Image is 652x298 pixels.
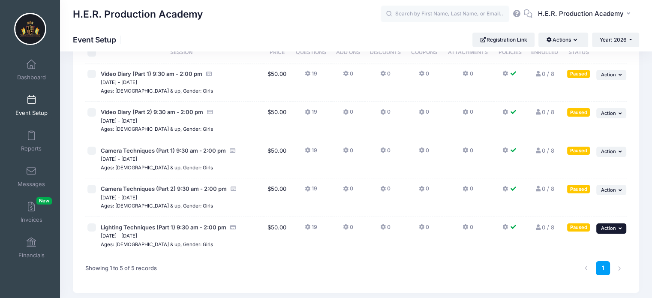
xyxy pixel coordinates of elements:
[601,225,616,231] span: Action
[17,74,46,81] span: Dashboard
[498,49,521,55] span: Policies
[463,108,473,120] button: 0
[101,185,227,192] span: Camera Techniques (Part 2) 9:30 am - 2:00 pm
[230,186,237,192] i: Accepting Credit Card Payments
[11,90,52,120] a: Event Setup
[563,42,594,63] th: Status
[14,13,46,45] img: H.E.R. Production Academy
[567,185,590,193] div: Paused
[463,185,473,197] button: 0
[526,42,563,63] th: Enrolled
[101,79,137,85] small: [DATE] - [DATE]
[463,223,473,236] button: 0
[567,70,590,78] div: Paused
[535,147,554,154] a: 0 / 8
[101,88,213,94] small: Ages: [DEMOGRAPHIC_DATA] & up, Gender: Girls
[596,70,626,80] button: Action
[380,147,391,159] button: 0
[11,197,52,227] a: InvoicesNew
[101,241,213,247] small: Ages: [DEMOGRAPHIC_DATA] & up, Gender: Girls
[11,126,52,156] a: Reports
[101,233,137,239] small: [DATE] - [DATE]
[567,108,590,116] div: Paused
[411,49,437,55] span: Coupons
[596,261,610,275] a: 1
[380,70,391,82] button: 0
[406,42,442,63] th: Coupons
[264,217,290,255] td: $50.00
[290,42,331,63] th: Questions
[305,70,317,82] button: 19
[331,42,365,63] th: Add Ons
[15,109,48,117] span: Event Setup
[419,70,429,82] button: 0
[264,42,290,63] th: Price
[463,70,473,82] button: 0
[264,178,290,217] td: $50.00
[229,225,236,230] i: Accepting Credit Card Payments
[101,108,203,115] span: Video Diary (Part 2) 9:30 am - 2:00 pm
[229,148,236,154] i: Accepting Credit Card Payments
[380,108,391,120] button: 0
[419,147,429,159] button: 0
[380,223,391,236] button: 0
[305,185,317,197] button: 19
[419,223,429,236] button: 0
[448,49,488,55] span: Attachments
[101,203,213,209] small: Ages: [DEMOGRAPHIC_DATA] & up, Gender: Girls
[305,223,317,236] button: 19
[343,108,353,120] button: 0
[101,147,226,154] span: Camera Techniques (Part 1) 9:30 am - 2:00 pm
[73,35,123,44] h1: Event Setup
[494,42,526,63] th: Policies
[567,147,590,155] div: Paused
[343,185,353,197] button: 0
[535,70,554,77] a: 0 / 8
[419,108,429,120] button: 0
[463,147,473,159] button: 0
[601,187,616,193] span: Action
[596,223,626,234] button: Action
[85,259,157,278] div: Showing 1 to 5 of 5 records
[205,71,212,77] i: Accepting Credit Card Payments
[596,147,626,157] button: Action
[206,109,213,115] i: Accepting Credit Card Payments
[21,216,42,223] span: Invoices
[336,49,360,55] span: Add Ons
[296,49,326,55] span: Questions
[601,72,616,78] span: Action
[365,42,406,63] th: Discounts
[343,147,353,159] button: 0
[381,6,509,23] input: Search by First Name, Last Name, or Email...
[601,110,616,116] span: Action
[538,33,588,47] button: Actions
[264,63,290,102] td: $50.00
[99,42,264,63] th: Session
[532,4,639,24] button: H.E.R. Production Academy
[305,147,317,159] button: 19
[535,108,554,115] a: 0 / 8
[18,181,45,188] span: Messages
[343,223,353,236] button: 0
[538,9,624,18] span: H.E.R. Production Academy
[101,126,213,132] small: Ages: [DEMOGRAPHIC_DATA] & up, Gender: Girls
[472,33,535,47] a: Registration Link
[343,70,353,82] button: 0
[101,70,202,77] span: Video Diary (Part 1) 9:30 am - 2:00 pm
[101,195,137,201] small: [DATE] - [DATE]
[11,55,52,85] a: Dashboard
[601,148,616,154] span: Action
[419,185,429,197] button: 0
[21,145,42,152] span: Reports
[370,49,401,55] span: Discounts
[535,185,554,192] a: 0 / 8
[442,42,493,63] th: Attachments
[18,252,45,259] span: Financials
[535,224,554,231] a: 0 / 8
[11,162,52,192] a: Messages
[36,197,52,205] span: New
[600,36,627,43] span: Year: 2026
[11,233,52,263] a: Financials
[592,33,639,47] button: Year: 2026
[264,140,290,179] td: $50.00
